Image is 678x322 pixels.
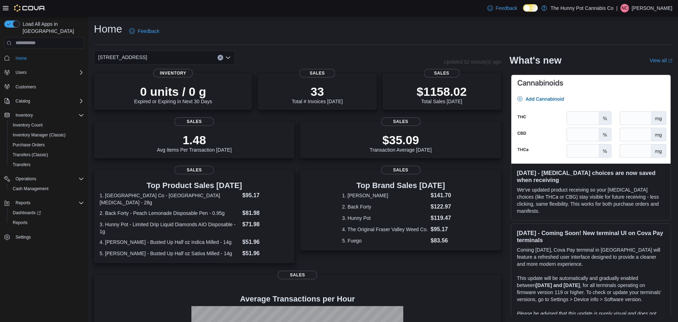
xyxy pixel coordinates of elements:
dt: 2. Back Forty [342,203,428,210]
a: View allExternal link [650,58,672,63]
h2: What's new [510,55,561,66]
p: Coming [DATE], Cova Pay terminal in [GEOGRAPHIC_DATA] will feature a refreshed user interface des... [517,246,665,268]
span: Sales [174,166,214,174]
p: 0 units / 0 g [134,84,212,99]
button: Inventory Count [7,120,87,130]
span: Operations [16,176,36,182]
span: Settings [13,233,84,241]
button: Reports [7,218,87,228]
dt: 4. [PERSON_NAME] - Busted Up Half oz Indica Milled - 14g [100,239,239,246]
span: [STREET_ADDRESS] [98,53,147,62]
p: $1158.02 [417,84,467,99]
button: Cash Management [7,184,87,194]
a: Customers [13,83,39,91]
h3: [DATE] - Coming Soon! New terminal UI on Cova Pay terminals [517,229,665,244]
dt: 3. Hunny Pot - Limited Drip Liquid Diamonds AIO Disposable - 1g [100,221,239,235]
span: Customers [13,82,84,91]
input: Dark Mode [523,4,538,12]
div: Total Sales [DATE] [417,84,467,104]
span: Sales [174,117,214,126]
button: Clear input [218,55,223,60]
button: Purchase Orders [7,140,87,150]
button: Users [1,68,87,77]
a: Inventory Count [10,121,46,129]
button: Inventory Manager (Classic) [7,130,87,140]
a: Feedback [484,1,520,15]
a: Inventory Manager (Classic) [10,131,69,139]
div: Transaction Average [DATE] [370,133,432,153]
a: Home [13,54,30,63]
dd: $51.96 [242,249,289,258]
a: Reports [10,218,30,227]
span: Feedback [138,28,159,35]
span: Home [13,54,84,63]
a: Settings [13,233,34,241]
dd: $95.17 [431,225,459,234]
button: Operations [1,174,87,184]
dd: $119.47 [431,214,459,222]
dd: $122.97 [431,203,459,211]
span: Operations [13,175,84,183]
button: Open list of options [225,55,231,60]
span: Inventory [153,69,193,77]
span: Inventory [13,111,84,119]
span: Load All Apps in [GEOGRAPHIC_DATA] [20,21,84,35]
span: Reports [16,200,30,206]
span: Transfers (Classic) [10,151,84,159]
span: Cash Management [13,186,48,192]
dt: 4. The Original Fraser Valley Weed Co. [342,226,428,233]
span: Dashboards [10,209,84,217]
p: Updated 52 minute(s) ago [444,59,501,65]
h3: Top Product Sales [DATE] [100,181,289,190]
span: NC [621,4,628,12]
span: Sales [278,271,317,279]
button: Home [1,53,87,63]
button: Transfers (Classic) [7,150,87,160]
span: Users [16,70,26,75]
span: Sales [381,117,421,126]
a: Dashboards [10,209,44,217]
p: [PERSON_NAME] [632,4,672,12]
span: Reports [13,220,28,226]
span: Purchase Orders [10,141,84,149]
span: Inventory Count [10,121,84,129]
span: Sales [299,69,335,77]
h3: [DATE] - [MEDICAL_DATA] choices are now saved when receiving [517,169,665,183]
p: The Hunny Pot Cannabis Co [551,4,613,12]
dd: $51.96 [242,238,289,246]
button: Settings [1,232,87,242]
button: Operations [13,175,39,183]
p: 1.48 [157,133,232,147]
span: Cash Management [10,185,84,193]
h3: Top Brand Sales [DATE] [342,181,459,190]
strong: [DATE] and [DATE] [536,282,580,288]
span: Inventory Count [13,122,43,128]
span: Purchase Orders [13,142,45,148]
a: Feedback [126,24,162,38]
div: Total # Invoices [DATE] [292,84,343,104]
p: 33 [292,84,343,99]
span: Inventory Manager (Classic) [10,131,84,139]
button: Inventory [13,111,36,119]
a: Transfers [10,160,33,169]
span: Reports [13,199,84,207]
dt: 1. [GEOGRAPHIC_DATA] Co - [GEOGRAPHIC_DATA][MEDICAL_DATA] - 28g [100,192,239,206]
span: Transfers [10,160,84,169]
dt: 5. [PERSON_NAME] - Busted Up Half oz Sativa Milled - 14g [100,250,239,257]
dt: 5. Fuego [342,237,428,244]
span: Catalog [13,97,84,105]
button: Customers [1,82,87,92]
button: Inventory [1,110,87,120]
div: Avg Items Per Transaction [DATE] [157,133,232,153]
button: Reports [1,198,87,208]
span: Inventory Manager (Classic) [13,132,66,138]
a: Cash Management [10,185,51,193]
h4: Average Transactions per Hour [100,295,495,303]
div: Expired or Expiring in Next 30 Days [134,84,212,104]
span: Transfers (Classic) [13,152,48,158]
div: Nick Cirinna [620,4,629,12]
h1: Home [94,22,122,36]
button: Transfers [7,160,87,170]
button: Users [13,68,29,77]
